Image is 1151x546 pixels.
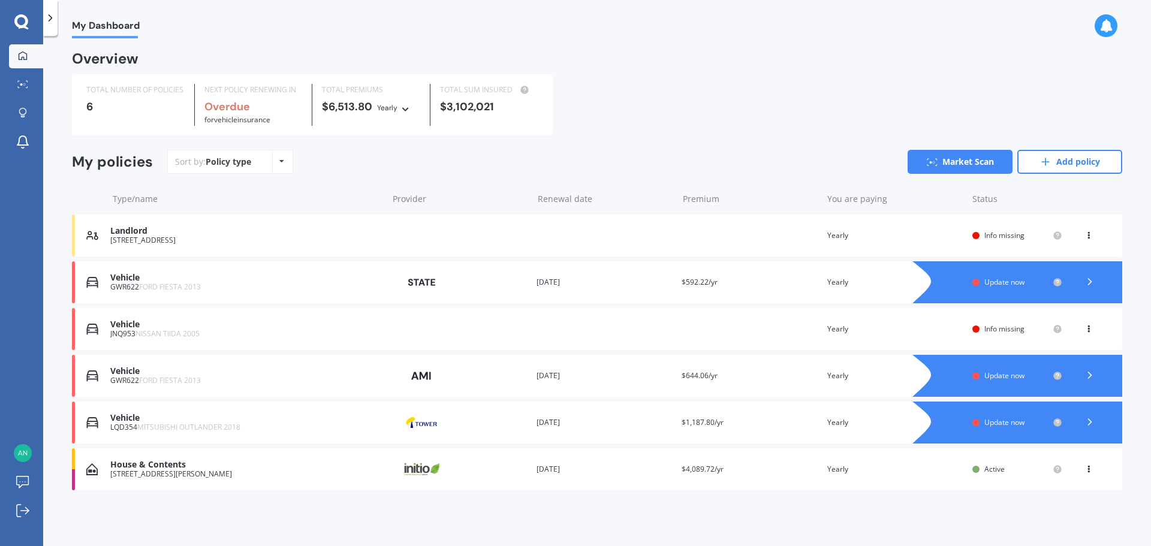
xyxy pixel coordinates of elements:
span: FORD FIESTA 2013 [139,375,201,385]
div: TOTAL PREMIUMS [322,84,420,96]
span: MITSUBISHI OUTLANDER 2018 [137,422,240,432]
div: [DATE] [537,370,672,382]
div: Premium [683,193,818,205]
img: Initio [391,458,451,481]
div: Yearly [827,417,963,429]
div: GWR622 [110,283,382,291]
div: House & Contents [110,460,382,470]
span: FORD FIESTA 2013 [139,282,201,292]
div: Yearly [377,102,397,114]
div: [DATE] [537,276,672,288]
img: State [391,272,451,293]
div: Yearly [827,370,963,382]
div: TOTAL SUM INSURED [440,84,538,96]
span: Update now [984,417,1025,427]
div: Yearly [827,230,963,242]
img: Vehicle [86,417,98,429]
span: $1,187.80/yr [682,417,724,427]
span: Update now [984,277,1025,287]
span: $4,089.72/yr [682,464,724,474]
b: Overdue [204,99,250,114]
img: Vehicle [86,323,98,335]
div: [STREET_ADDRESS] [110,236,382,245]
div: Vehicle [110,413,382,423]
div: [DATE] [537,463,672,475]
img: Vehicle [86,276,98,288]
img: AMI [391,364,451,387]
div: You are paying [827,193,963,205]
div: Vehicle [110,366,382,376]
span: $644.06/yr [682,370,718,381]
div: TOTAL NUMBER OF POLICIES [86,84,185,96]
img: House & Contents [86,463,98,475]
div: $3,102,021 [440,101,538,113]
div: $6,513.80 [322,101,420,114]
div: Policy type [206,156,251,168]
span: My Dashboard [72,20,140,36]
div: Yearly [827,323,963,335]
div: Yearly [827,463,963,475]
span: Active [984,464,1005,474]
img: Vehicle [86,370,98,382]
div: 6 [86,101,185,113]
div: Overview [72,53,138,65]
div: Vehicle [110,273,382,283]
img: Landlord [86,230,98,242]
div: JNQ953 [110,330,382,338]
a: Add policy [1017,150,1122,174]
div: Landlord [110,226,382,236]
img: Tower [391,411,451,434]
div: [DATE] [537,417,672,429]
div: My policies [72,153,153,171]
div: Sort by: [175,156,251,168]
span: Info missing [984,230,1025,240]
div: Renewal date [538,193,673,205]
div: Vehicle [110,319,382,330]
div: GWR622 [110,376,382,385]
div: LQD354 [110,423,382,432]
span: Update now [984,370,1025,381]
span: NISSAN TIIDA 2005 [135,328,200,339]
span: $592.22/yr [682,277,718,287]
span: for Vehicle insurance [204,114,270,125]
div: Status [972,193,1062,205]
div: NEXT POLICY RENEWING IN [204,84,303,96]
div: [STREET_ADDRESS][PERSON_NAME] [110,470,382,478]
a: Market Scan [908,150,1013,174]
div: Yearly [827,276,963,288]
div: Type/name [113,193,383,205]
div: Provider [393,193,528,205]
span: Info missing [984,324,1025,334]
img: cbe3eca7ead01826de86b3d80925e2a8 [14,444,32,462]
